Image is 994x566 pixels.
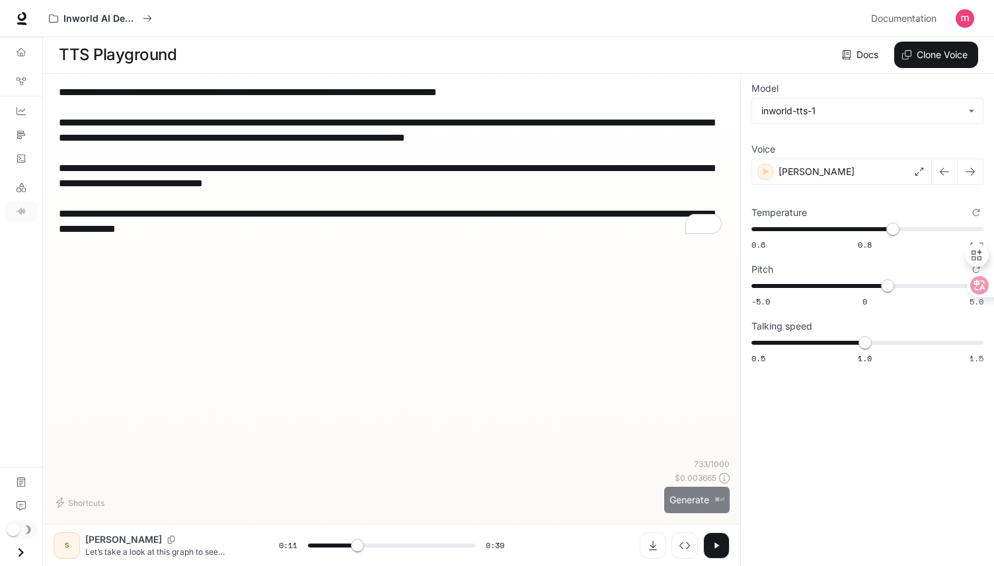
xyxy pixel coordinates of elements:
[970,353,983,364] span: 1.5
[839,42,884,68] a: Docs
[5,71,37,92] a: Graph Registry
[969,205,983,220] button: Reset to default
[866,5,946,32] a: Documentation
[5,495,37,516] a: Feedback
[43,5,158,32] button: All workspaces
[5,124,37,145] a: Traces
[871,11,937,27] span: Documentation
[5,100,37,122] a: Dashboards
[761,104,962,118] div: inworld-tts-1
[5,177,37,198] a: LLM Playground
[752,98,983,124] div: inworld-tts-1
[779,165,855,178] p: [PERSON_NAME]
[85,546,247,557] p: Let’s take a look at this graph to see equilibrium GDP in action for a private, closed economy. F...
[751,265,773,274] p: Pitch
[858,353,872,364] span: 1.0
[85,533,162,546] p: [PERSON_NAME]
[751,208,807,217] p: Temperature
[714,496,724,504] p: ⌘⏎
[671,532,698,559] button: Inspect
[894,42,978,68] button: Clone Voice
[59,85,724,236] textarea: To enrich screen reader interactions, please activate Accessibility in Grammarly extension settings
[751,322,812,331] p: Talking speed
[952,5,978,32] button: User avatar
[751,296,770,307] span: -5.0
[862,296,867,307] span: 0
[279,539,297,552] span: 0:11
[858,239,872,250] span: 0.8
[7,522,20,536] span: Dark mode toggle
[59,42,176,68] h1: TTS Playground
[5,472,37,493] a: Documentation
[751,84,779,93] p: Model
[751,145,775,154] p: Voice
[486,539,504,552] span: 0:39
[5,201,37,222] a: TTS Playground
[54,492,110,513] button: Shortcuts
[162,536,180,544] button: Copy Voice ID
[6,539,36,566] button: Open drawer
[5,148,37,169] a: Logs
[63,13,137,24] p: Inworld AI Demos
[751,239,765,250] span: 0.6
[664,487,730,514] button: Generate⌘⏎
[5,42,37,63] a: Overview
[694,458,730,470] p: 733 / 1000
[956,9,974,28] img: User avatar
[640,532,666,559] button: Download audio
[675,472,716,483] p: $ 0.003665
[56,535,77,556] div: S
[751,353,765,364] span: 0.5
